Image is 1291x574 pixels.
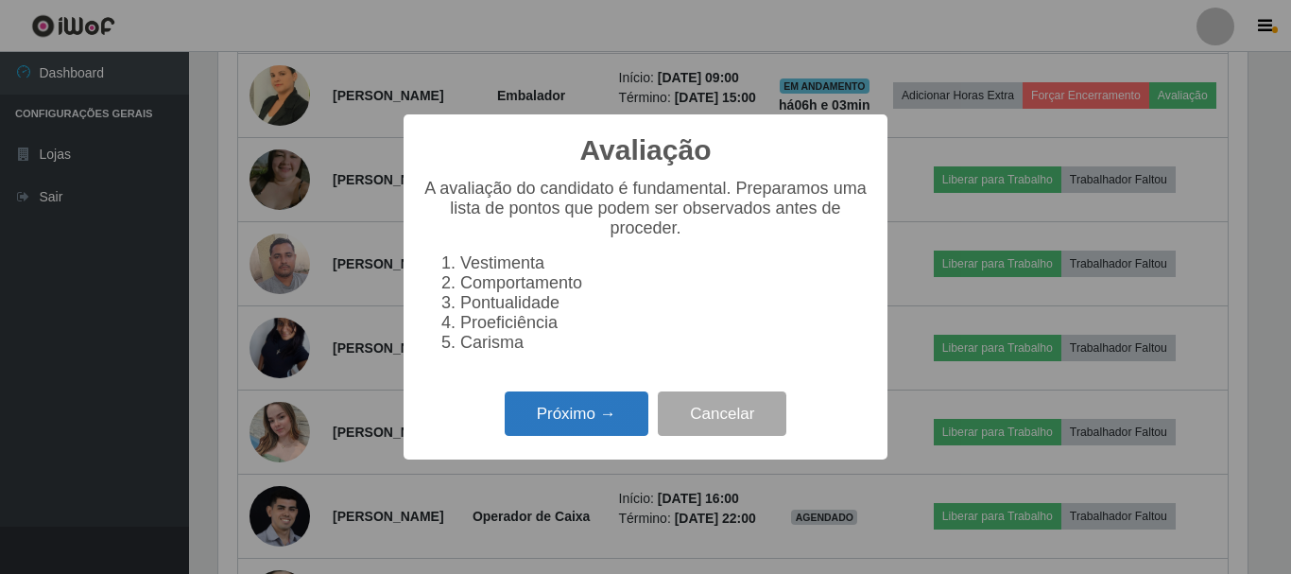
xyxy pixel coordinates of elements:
li: Vestimenta [460,253,869,273]
h2: Avaliação [580,133,712,167]
button: Cancelar [658,391,786,436]
li: Proeficiência [460,313,869,333]
li: Carisma [460,333,869,353]
button: Próximo → [505,391,648,436]
li: Pontualidade [460,293,869,313]
li: Comportamento [460,273,869,293]
p: A avaliação do candidato é fundamental. Preparamos uma lista de pontos que podem ser observados a... [422,179,869,238]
